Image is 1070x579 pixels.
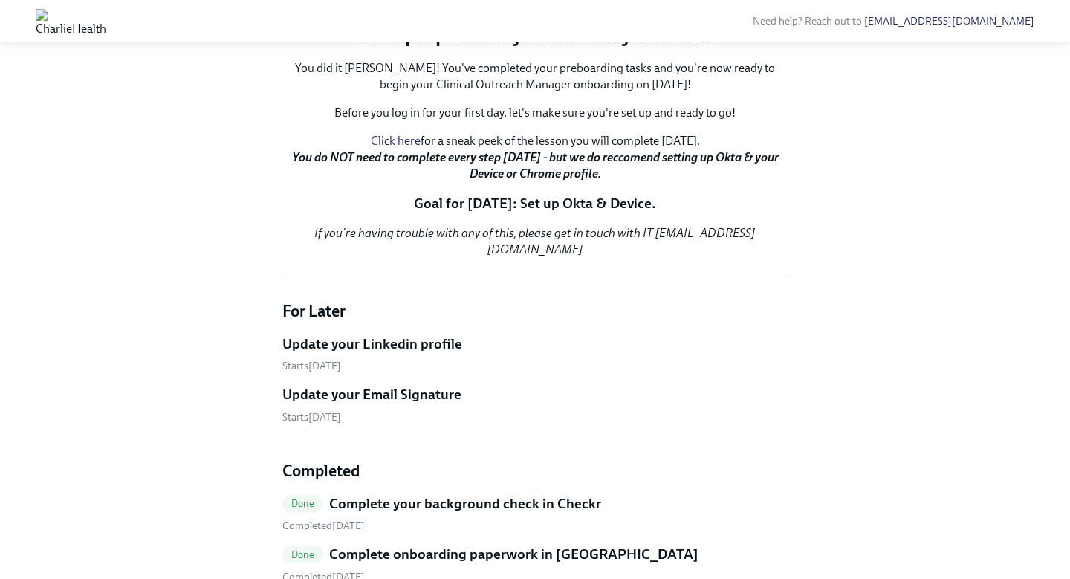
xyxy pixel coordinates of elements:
[864,15,1034,28] a: [EMAIL_ADDRESS][DOMAIN_NAME]
[753,15,1034,28] span: Need help? Reach out to
[329,545,698,564] h5: Complete onboarding paperwork in [GEOGRAPHIC_DATA]
[371,134,421,148] a: Click here
[282,105,788,121] p: Before you log in for your first day, let's make sure you're set up and ready to go!
[282,385,461,404] h5: Update your Email Signature
[282,385,788,424] a: Update your Email SignatureStarts[DATE]
[282,411,341,424] span: Monday, October 6th 2025, 10:00 am
[282,194,788,213] p: Goal for [DATE]: Set up Okta & Device.
[282,494,788,534] a: DoneComplete your background check in Checkr Completed[DATE]
[282,60,788,93] p: You did it [PERSON_NAME]! You've completed your preboarding tasks and you're now ready to begin y...
[36,9,106,33] img: CharlieHealth
[282,520,365,532] span: Monday, September 22nd 2025, 6:08 pm
[282,334,462,354] h5: Update your Linkedin profile
[292,150,779,181] strong: You do NOT need to complete every step [DATE] - but we do reccomend setting up Okta & your Device...
[282,498,323,509] span: Done
[282,360,341,372] span: Monday, October 6th 2025, 10:00 am
[282,334,788,374] a: Update your Linkedin profileStarts[DATE]
[282,133,788,182] p: for a sneak peek of the lesson you will complete [DATE].
[282,300,788,323] h4: For Later
[282,549,323,560] span: Done
[329,494,601,514] h5: Complete your background check in Checkr
[314,226,756,256] em: If you're having trouble with any of this, please get in touch with IT [EMAIL_ADDRESS][DOMAIN_NAME]
[282,460,788,482] h4: Completed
